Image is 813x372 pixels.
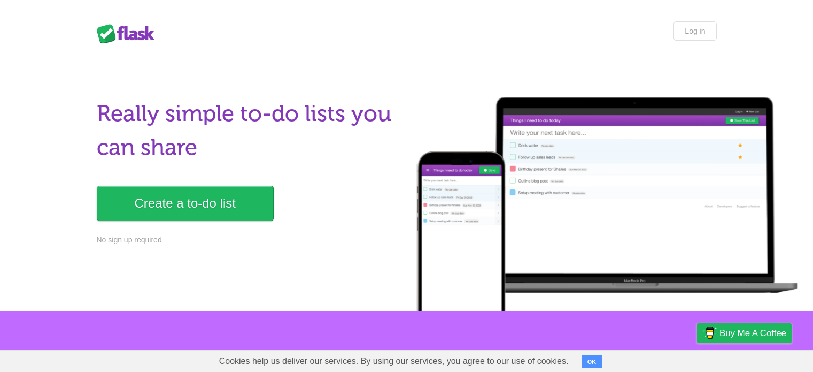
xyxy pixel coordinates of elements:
[97,186,274,221] a: Create a to-do list
[97,24,161,43] div: Flask Lists
[702,324,717,342] img: Buy me a coffee
[97,234,400,246] p: No sign up required
[208,351,579,372] span: Cookies help us deliver our services. By using our services, you agree to our use of cookies.
[673,21,716,41] a: Log in
[719,324,786,343] span: Buy me a coffee
[97,97,400,164] h1: Really simple to-do lists you can share
[697,323,792,343] a: Buy me a coffee
[582,355,602,368] button: OK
